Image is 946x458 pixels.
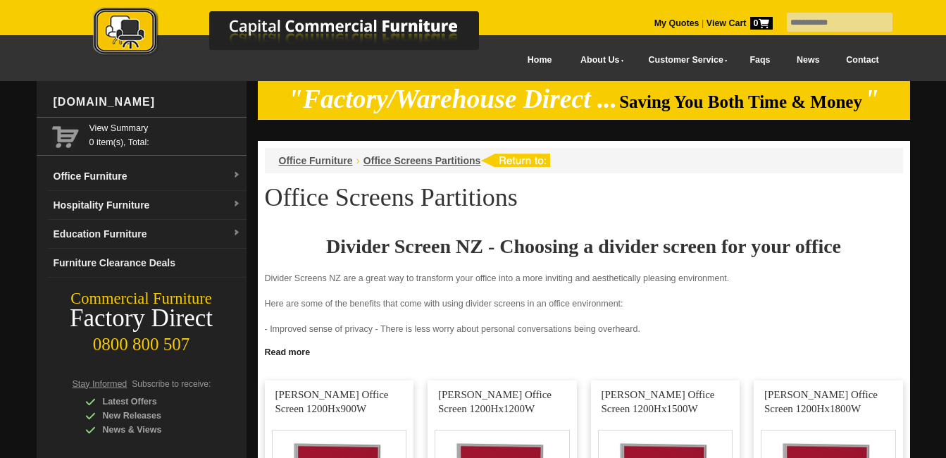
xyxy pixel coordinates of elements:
[864,85,879,113] em: "
[265,184,903,211] h1: Office Screens Partitions
[783,44,833,76] a: News
[232,171,241,180] img: dropdown
[89,121,241,147] span: 0 item(s), Total:
[265,297,903,311] p: Here are some of the benefits that come with using divider screens in an office environment:
[363,155,481,166] a: Office Screens Partitions
[833,44,892,76] a: Contact
[565,44,633,76] a: About Us
[48,220,247,249] a: Education Furnituredropdown
[232,229,241,237] img: dropdown
[73,379,127,389] span: Stay Informed
[707,18,773,28] strong: View Cart
[48,162,247,191] a: Office Furnituredropdown
[258,342,910,359] a: Click to read more
[48,191,247,220] a: Hospitality Furnituredropdown
[654,18,699,28] a: My Quotes
[48,249,247,278] a: Furniture Clearance Deals
[85,423,219,437] div: News & Views
[265,322,903,336] p: - Improved sense of privacy - There is less worry about personal conversations being overheard.
[619,92,862,111] span: Saving You Both Time & Money
[356,154,360,168] li: ›
[279,155,353,166] a: Office Furniture
[326,235,841,257] strong: Divider Screen NZ - Choosing a divider screen for your office
[750,17,773,30] span: 0
[85,395,219,409] div: Latest Offers
[265,271,903,285] p: Divider Screens NZ are a great way to transform your office into a more inviting and aestheticall...
[85,409,219,423] div: New Releases
[132,379,211,389] span: Subscribe to receive:
[37,328,247,354] div: 0800 800 507
[54,7,547,58] img: Capital Commercial Furniture Logo
[54,7,547,63] a: Capital Commercial Furniture Logo
[37,309,247,328] div: Factory Direct
[737,44,784,76] a: Faqs
[480,154,550,167] img: return to
[633,44,736,76] a: Customer Service
[48,81,247,123] div: [DOMAIN_NAME]
[89,121,241,135] a: View Summary
[288,85,617,113] em: "Factory/Warehouse Direct ...
[232,200,241,209] img: dropdown
[37,289,247,309] div: Commercial Furniture
[704,18,772,28] a: View Cart0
